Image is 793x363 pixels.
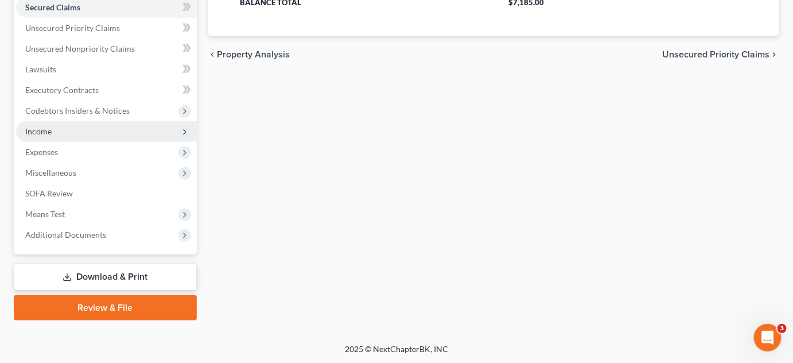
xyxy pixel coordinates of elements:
i: chevron_left [208,50,217,59]
span: Miscellaneous [25,168,76,177]
span: Property Analysis [217,50,290,59]
span: 3 [778,324,787,333]
span: Codebtors Insiders & Notices [25,106,130,115]
iframe: Intercom live chat [754,324,782,352]
span: Additional Documents [25,230,106,240]
span: Means Test [25,209,65,219]
a: Download & Print [14,264,197,291]
a: Lawsuits [16,59,197,80]
span: Secured Claims [25,2,80,12]
span: Income [25,126,52,136]
i: chevron_right [770,50,779,59]
button: Unsecured Priority Claims chevron_right [662,50,779,59]
a: Executory Contracts [16,80,197,101]
a: SOFA Review [16,183,197,204]
a: Unsecured Priority Claims [16,18,197,38]
span: Unsecured Nonpriority Claims [25,44,135,53]
span: Lawsuits [25,64,56,74]
span: Unsecured Priority Claims [25,23,120,33]
span: Expenses [25,147,58,157]
span: Executory Contracts [25,85,99,95]
a: Unsecured Nonpriority Claims [16,38,197,59]
span: Unsecured Priority Claims [662,50,770,59]
button: chevron_left Property Analysis [208,50,290,59]
span: SOFA Review [25,188,73,198]
a: Review & File [14,295,197,320]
